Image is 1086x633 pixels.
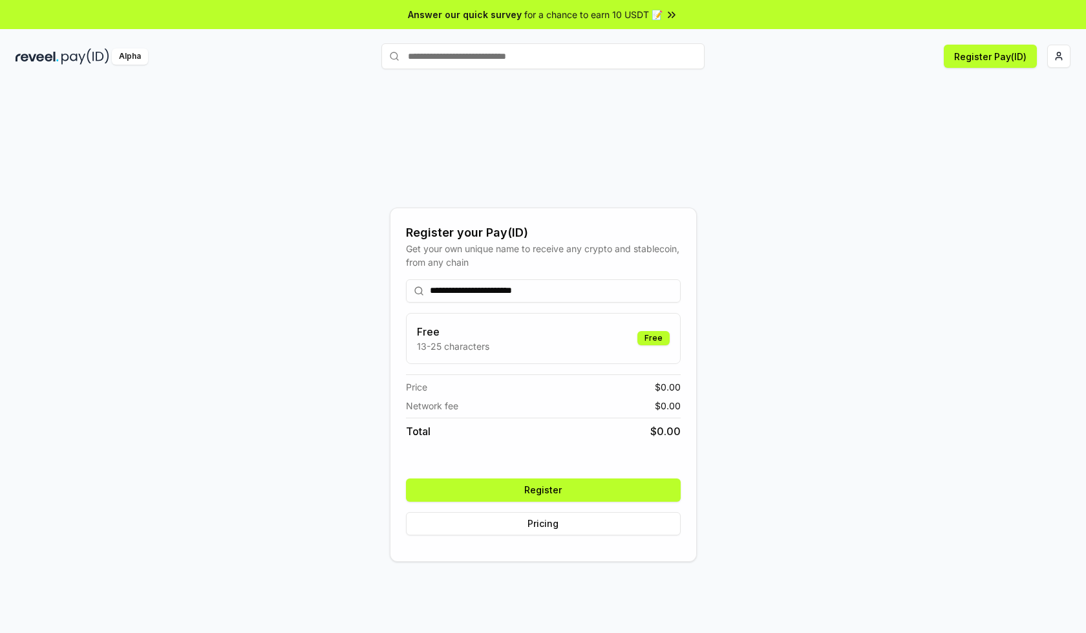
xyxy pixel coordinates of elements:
img: pay_id [61,48,109,65]
span: $ 0.00 [655,380,681,394]
div: Get your own unique name to receive any crypto and stablecoin, from any chain [406,242,681,269]
button: Register [406,478,681,502]
span: $ 0.00 [655,399,681,413]
div: Register your Pay(ID) [406,224,681,242]
span: Network fee [406,399,458,413]
h3: Free [417,324,489,339]
span: $ 0.00 [650,424,681,439]
div: Free [637,331,670,345]
p: 13-25 characters [417,339,489,353]
img: reveel_dark [16,48,59,65]
span: Price [406,380,427,394]
span: for a chance to earn 10 USDT 📝 [524,8,663,21]
span: Answer our quick survey [408,8,522,21]
span: Total [406,424,431,439]
button: Pricing [406,512,681,535]
button: Register Pay(ID) [944,45,1037,68]
div: Alpha [112,48,148,65]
